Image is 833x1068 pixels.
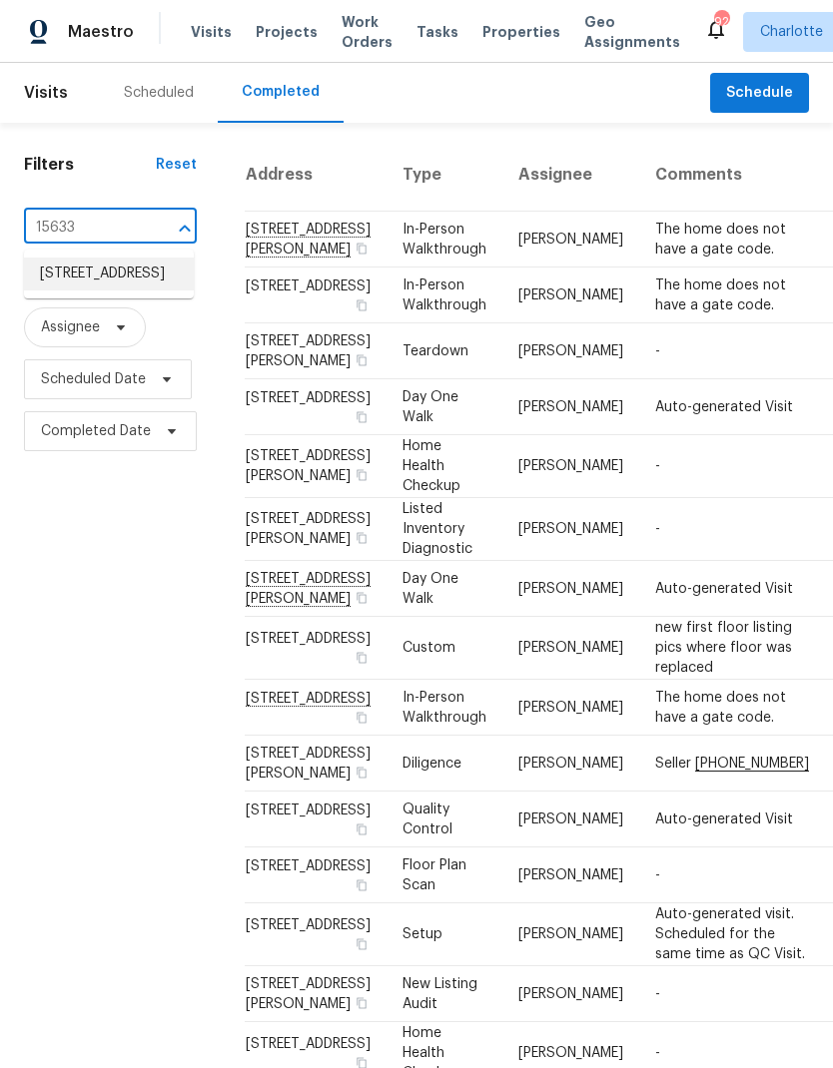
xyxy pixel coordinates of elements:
[639,498,825,561] td: -
[387,323,502,379] td: Teardown
[502,498,639,561] td: [PERSON_NAME]
[245,792,387,847] td: [STREET_ADDRESS]
[353,296,371,314] button: Copy Address
[639,379,825,435] td: Auto-generated Visit
[502,267,639,323] td: [PERSON_NAME]
[502,561,639,617] td: [PERSON_NAME]
[387,139,502,212] th: Type
[639,435,825,498] td: -
[191,22,232,42] span: Visits
[24,155,156,175] h1: Filters
[639,792,825,847] td: Auto-generated Visit
[245,966,387,1022] td: [STREET_ADDRESS][PERSON_NAME]
[245,267,387,323] td: [STREET_ADDRESS]
[387,792,502,847] td: Quality Control
[502,736,639,792] td: [PERSON_NAME]
[24,258,194,290] li: [STREET_ADDRESS]
[387,736,502,792] td: Diligence
[41,317,100,337] span: Assignee
[502,139,639,212] th: Assignee
[387,903,502,966] td: Setup
[353,408,371,426] button: Copy Address
[502,680,639,736] td: [PERSON_NAME]
[387,212,502,267] td: In-Person Walkthrough
[760,22,823,42] span: Charlotte
[24,213,141,244] input: Search for an address...
[639,966,825,1022] td: -
[710,73,809,114] button: Schedule
[387,617,502,680] td: Custom
[245,498,387,561] td: [STREET_ADDRESS][PERSON_NAME]
[387,379,502,435] td: Day One Walk
[353,240,371,258] button: Copy Address
[714,12,728,32] div: 92
[726,81,793,106] span: Schedule
[245,617,387,680] td: [STREET_ADDRESS]
[245,323,387,379] td: [STREET_ADDRESS][PERSON_NAME]
[387,847,502,903] td: Floor Plan Scan
[639,903,825,966] td: Auto-generated visit. Scheduled for the same time as QC Visit.
[245,903,387,966] td: [STREET_ADDRESS]
[502,323,639,379] td: [PERSON_NAME]
[416,25,458,39] span: Tasks
[353,709,371,727] button: Copy Address
[353,764,371,782] button: Copy Address
[502,966,639,1022] td: [PERSON_NAME]
[639,267,825,323] td: The home does not have a gate code.
[353,529,371,547] button: Copy Address
[41,369,146,389] span: Scheduled Date
[353,876,371,894] button: Copy Address
[353,820,371,838] button: Copy Address
[124,83,194,103] div: Scheduled
[639,847,825,903] td: -
[353,994,371,1012] button: Copy Address
[639,561,825,617] td: Auto-generated Visit
[41,421,151,441] span: Completed Date
[245,379,387,435] td: [STREET_ADDRESS]
[353,589,371,607] button: Copy Address
[256,22,318,42] span: Projects
[353,935,371,953] button: Copy Address
[502,792,639,847] td: [PERSON_NAME]
[24,71,68,115] span: Visits
[68,22,134,42] span: Maestro
[245,847,387,903] td: [STREET_ADDRESS]
[245,435,387,498] td: [STREET_ADDRESS][PERSON_NAME]
[639,212,825,267] td: The home does not have a gate code.
[639,680,825,736] td: The home does not have a gate code.
[353,351,371,369] button: Copy Address
[639,323,825,379] td: -
[502,903,639,966] td: [PERSON_NAME]
[584,12,680,52] span: Geo Assignments
[502,212,639,267] td: [PERSON_NAME]
[639,617,825,680] td: new first floor listing pics where floor was replaced
[353,649,371,667] button: Copy Address
[639,139,825,212] th: Comments
[639,736,825,792] td: Seller
[387,498,502,561] td: Listed Inventory Diagnostic
[502,379,639,435] td: [PERSON_NAME]
[342,12,393,52] span: Work Orders
[502,435,639,498] td: [PERSON_NAME]
[387,435,502,498] td: Home Health Checkup
[245,736,387,792] td: [STREET_ADDRESS][PERSON_NAME]
[242,82,320,102] div: Completed
[156,155,197,175] div: Reset
[245,139,387,212] th: Address
[502,847,639,903] td: [PERSON_NAME]
[387,561,502,617] td: Day One Walk
[353,466,371,484] button: Copy Address
[387,680,502,736] td: In-Person Walkthrough
[387,966,502,1022] td: New Listing Audit
[171,215,199,243] button: Close
[387,267,502,323] td: In-Person Walkthrough
[502,617,639,680] td: [PERSON_NAME]
[482,22,560,42] span: Properties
